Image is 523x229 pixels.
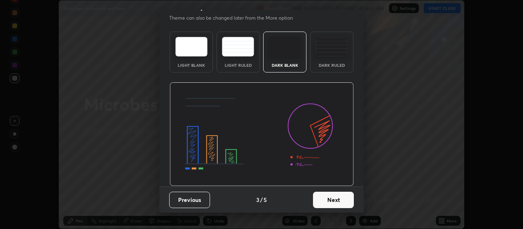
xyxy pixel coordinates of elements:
img: darkTheme.f0cc69e5.svg [269,37,301,57]
div: Light Blank [175,63,208,67]
div: Light Ruled [222,63,255,67]
h4: 3 [256,195,259,204]
h4: / [260,195,263,204]
img: darkRuledTheme.de295e13.svg [315,37,348,57]
div: Dark Blank [268,63,301,67]
h4: 5 [264,195,267,204]
img: lightTheme.e5ed3b09.svg [175,37,208,57]
img: darkThemeBanner.d06ce4a2.svg [170,82,354,186]
p: Theme can also be changed later from the More option [169,14,302,22]
div: Dark Ruled [315,63,348,67]
img: lightRuledTheme.5fabf969.svg [222,37,254,57]
button: Previous [169,192,210,208]
button: Next [313,192,354,208]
